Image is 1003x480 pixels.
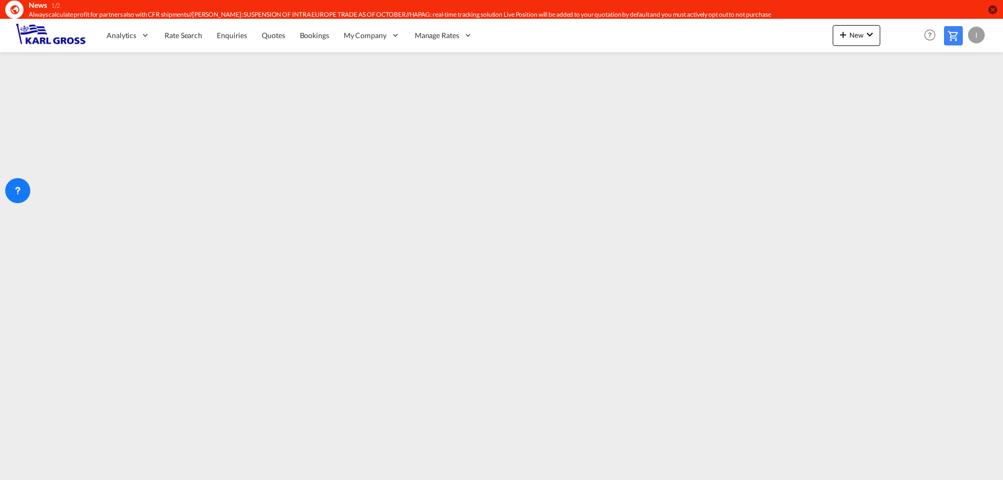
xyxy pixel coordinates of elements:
[262,31,285,40] span: Quotes
[51,2,61,10] div: 1/2
[837,31,876,39] span: New
[99,18,157,52] div: Analytics
[407,18,480,52] div: Manage Rates
[157,18,209,52] a: Rate Search
[415,30,459,41] span: Manage Rates
[107,30,136,41] span: Analytics
[921,26,939,44] span: Help
[987,4,998,15] button: icon-close-circle
[344,30,387,41] span: My Company
[833,25,880,46] button: icon-plus 400-fgNewicon-chevron-down
[29,10,849,19] div: Always calculate profit for partners also with CFR shipments//YANG MING: SUSPENSION OF INTRA EURO...
[293,18,336,52] a: Bookings
[336,18,407,52] div: My Company
[300,31,329,40] span: Bookings
[254,18,292,52] a: Quotes
[864,28,876,41] md-icon: icon-chevron-down
[217,31,247,40] span: Enquiries
[837,28,849,41] md-icon: icon-plus 400-fg
[16,24,86,47] img: 3269c73066d711f095e541db4db89301.png
[968,27,985,43] div: I
[165,31,202,40] span: Rate Search
[921,26,944,45] div: Help
[9,4,20,15] md-icon: icon-earth
[209,18,254,52] a: Enquiries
